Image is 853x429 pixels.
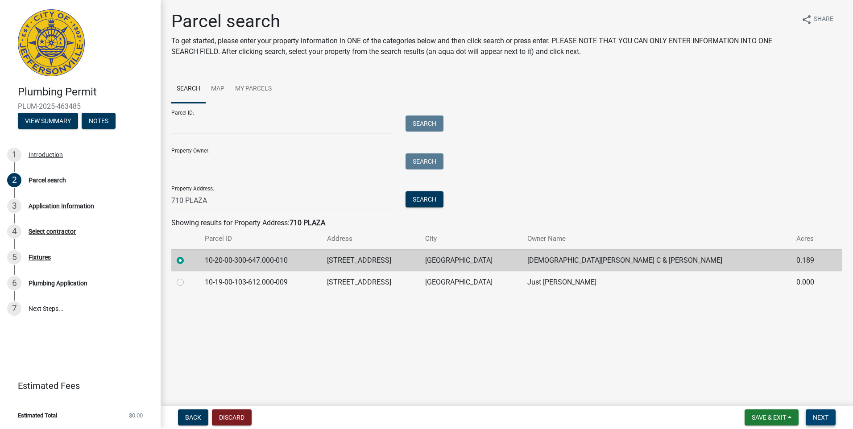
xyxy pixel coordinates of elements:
button: Search [406,115,443,132]
span: $0.00 [129,412,143,418]
button: Search [406,153,443,169]
button: Next [806,409,836,425]
div: Parcel search [29,177,66,183]
span: PLUM-2025-463485 [18,102,143,111]
strong: 710 PLAZA [290,219,325,227]
td: 10-20-00-300-647.000-010 [199,249,322,271]
button: View Summary [18,113,78,129]
button: Back [178,409,208,425]
td: 0.189 [791,249,828,271]
div: 3 [7,199,21,213]
h4: Plumbing Permit [18,86,153,99]
span: Save & Exit [752,414,786,421]
a: Map [206,75,230,103]
wm-modal-confirm: Summary [18,118,78,125]
img: City of Jeffersonville, Indiana [18,9,85,76]
div: 2 [7,173,21,187]
button: Search [406,191,443,207]
button: Discard [212,409,252,425]
h1: Parcel search [171,11,794,32]
wm-modal-confirm: Notes [82,118,116,125]
td: Just [PERSON_NAME] [522,271,791,293]
div: 4 [7,224,21,239]
td: [GEOGRAPHIC_DATA] [420,271,522,293]
button: Save & Exit [745,409,799,425]
button: shareShare [794,11,841,28]
td: 10-19-00-103-612.000-009 [199,271,322,293]
span: Back [185,414,201,421]
div: Application Information [29,203,94,209]
span: Share [814,14,833,25]
div: Select contractor [29,228,76,235]
span: Estimated Total [18,412,57,418]
th: City [420,228,522,249]
span: Next [813,414,828,421]
div: 7 [7,301,21,316]
td: [DEMOGRAPHIC_DATA][PERSON_NAME] C & [PERSON_NAME] [522,249,791,271]
a: My Parcels [230,75,277,103]
td: [STREET_ADDRESS] [322,249,420,271]
button: Notes [82,113,116,129]
td: 0.000 [791,271,828,293]
a: Search [171,75,206,103]
td: [STREET_ADDRESS] [322,271,420,293]
div: Plumbing Application [29,280,87,286]
th: Address [322,228,420,249]
p: To get started, please enter your property information in ONE of the categories below and then cl... [171,36,794,57]
div: Fixtures [29,254,51,260]
div: Showing results for Property Address: [171,218,842,228]
div: 5 [7,250,21,264]
a: Estimated Fees [7,377,146,395]
th: Parcel ID [199,228,322,249]
div: 1 [7,148,21,162]
th: Owner Name [522,228,791,249]
div: Introduction [29,152,63,158]
div: 6 [7,276,21,290]
th: Acres [791,228,828,249]
td: [GEOGRAPHIC_DATA] [420,249,522,271]
i: share [801,14,812,25]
